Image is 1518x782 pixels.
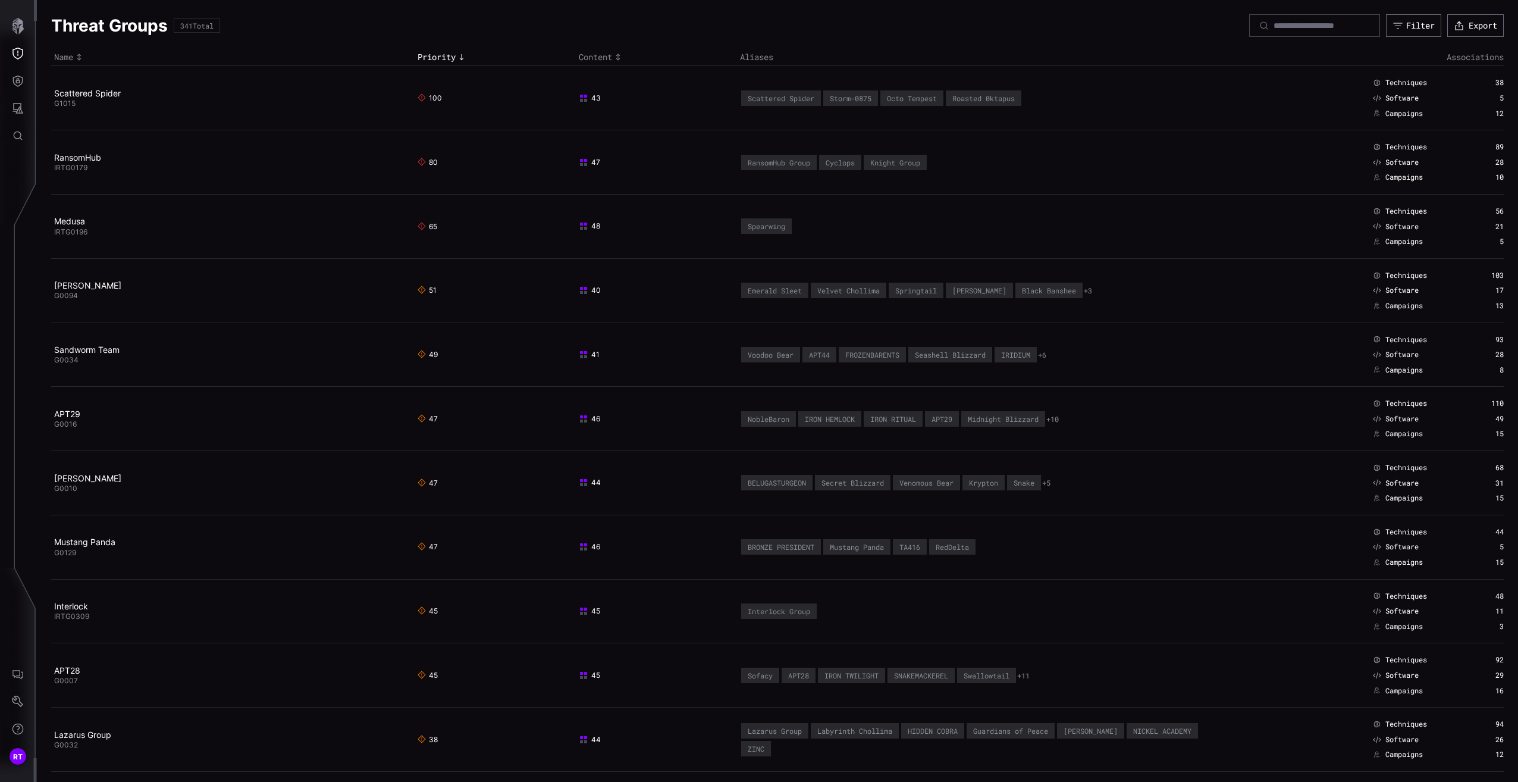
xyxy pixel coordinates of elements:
span: G0034 [54,355,79,364]
div: 11 [1466,606,1504,616]
div: 15 [1466,558,1504,567]
span: Campaigns [1385,109,1423,118]
div: 28 [1466,158,1504,167]
span: 45 [418,606,438,616]
span: Techniques [1385,399,1427,408]
span: Techniques [1385,271,1427,280]
button: RT [1,743,35,770]
div: RansomHub Group [748,158,810,167]
div: 12 [1466,109,1504,118]
span: Campaigns [1385,622,1423,631]
div: Swallowtail [964,671,1009,680]
a: RansomHub [54,152,101,162]
span: IRTG0179 [54,163,87,172]
span: Software [1385,222,1419,232]
span: Content [579,52,612,62]
span: 41 [579,350,600,359]
span: Campaigns [1385,301,1423,311]
span: Campaigns [1385,365,1423,375]
span: 47 [418,478,438,488]
div: [PERSON_NAME] [1064,727,1118,735]
div: ZINC [748,745,764,753]
div: BELUGASTURGEON [748,478,806,487]
div: Lazarus Group [748,727,802,735]
a: APT29 [54,409,80,419]
div: IRIDIUM [1001,351,1030,359]
span: 44 [579,735,601,745]
span: 47 [418,542,438,552]
div: APT44 [809,351,830,359]
div: APT28 [788,671,809,680]
div: NobleBaron [748,415,789,423]
button: +3 [1084,286,1092,296]
div: 5 [1466,93,1504,103]
div: Voodoo Bear [748,351,793,359]
span: G1015 [54,99,76,108]
span: Techniques [1385,335,1427,345]
div: Toggle sort direction [418,52,573,62]
div: 89 [1466,142,1504,152]
div: IRON HEMLOCK [805,415,855,423]
div: Filter [1406,20,1435,31]
div: 94 [1466,720,1504,729]
div: [PERSON_NAME] [952,286,1006,295]
span: G0016 [54,420,77,428]
div: TA416 [899,543,920,551]
div: Octo Tempest [887,94,937,102]
div: IRON RITUAL [870,415,916,423]
a: Medusa [54,216,85,226]
div: 29 [1466,671,1504,680]
button: +10 [1046,415,1059,424]
div: 31 [1466,478,1504,488]
span: Techniques [1385,592,1427,601]
div: Midnight Blizzard [968,415,1039,423]
span: G0007 [54,676,78,685]
span: Techniques [1385,207,1427,216]
a: [PERSON_NAME] [54,473,121,483]
div: Venomous Bear [899,478,954,487]
div: Toggle sort direction [54,52,412,62]
span: Techniques [1385,527,1427,537]
span: Software [1385,93,1419,103]
span: Software [1385,478,1419,488]
span: 45 [418,671,438,680]
span: Software [1385,414,1419,424]
div: Interlock Group [748,607,810,615]
div: 5 [1466,237,1504,246]
div: 103 [1466,271,1504,280]
span: RT [13,750,23,763]
div: 68 [1466,463,1504,473]
div: BRONZE PRESIDENT [748,543,814,551]
span: Software [1385,606,1419,616]
span: G0129 [54,548,76,557]
div: Seashell Blizzard [915,351,986,359]
span: 45 [579,671,600,680]
a: Sandworm Team [54,345,120,355]
span: 47 [418,414,438,424]
span: 65 [418,222,437,232]
div: Scattered Spider [748,94,814,102]
div: 8 [1466,365,1504,375]
div: 28 [1466,350,1504,359]
span: 44 [579,478,601,487]
div: Secret Blizzard [821,478,884,487]
div: IRON TWILIGHT [824,671,879,680]
div: Guardians of Peace [973,727,1048,735]
div: Roasted 0ktapus [952,94,1015,102]
span: Techniques [1385,142,1427,152]
span: IRTG0309 [54,612,89,621]
div: SNAKEMACKEREL [894,671,948,680]
div: Knight Group [870,158,920,167]
span: Priority [418,52,456,62]
div: NICKEL ACADEMY [1133,727,1191,735]
span: 51 [418,286,437,295]
span: Campaigns [1385,558,1423,567]
th: Associations [1221,49,1504,66]
div: Toggle sort direction [579,52,734,62]
div: 92 [1466,655,1504,665]
span: 45 [579,606,600,616]
span: 43 [579,93,601,103]
div: Labyrinth Chollima [817,727,892,735]
span: Campaigns [1385,173,1423,182]
div: Velvet Chollima [817,286,880,295]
